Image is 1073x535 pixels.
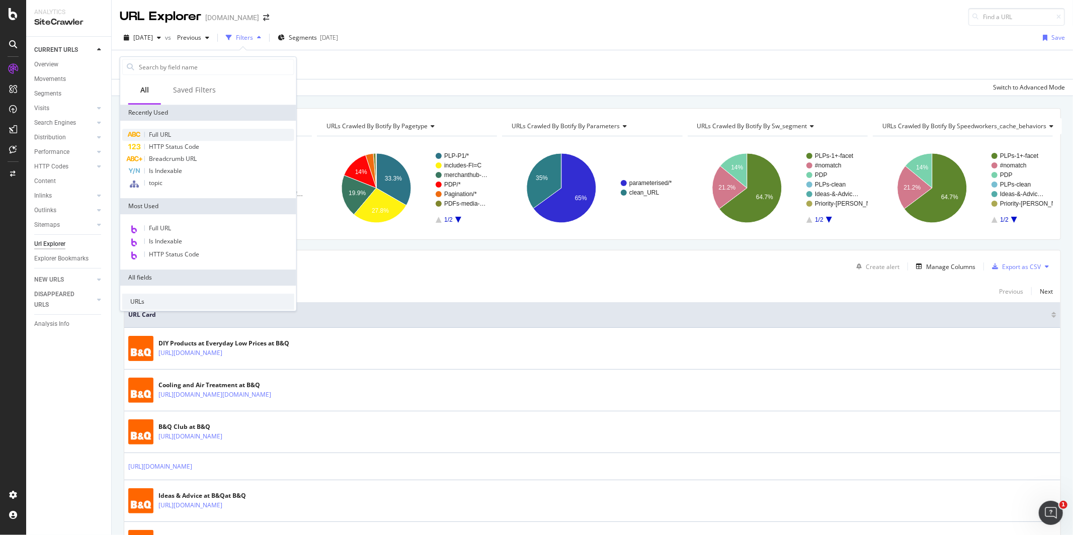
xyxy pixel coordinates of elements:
text: 1/2 [1000,216,1009,223]
div: Previous [999,287,1023,296]
text: 64.7% [941,194,958,201]
a: Movements [34,74,104,84]
svg: A chart. [688,144,868,232]
div: Recently Used [120,105,296,121]
text: parameterised/* [629,180,672,187]
text: 21.2% [903,184,921,191]
text: Priority-[PERSON_NAME]… [815,200,891,207]
a: Content [34,176,104,187]
a: [URL][DOMAIN_NAME][DOMAIN_NAME] [158,390,271,400]
div: Url Explorer [34,239,65,249]
a: HTTP Codes [34,161,94,172]
a: Analysis Info [34,319,104,329]
text: PDFs-media-… [444,200,486,207]
text: includes-FI=C [444,162,482,169]
span: URLs Crawled By Botify By parameters [512,122,620,130]
input: Search by field name [138,59,294,74]
button: Previous [999,285,1023,297]
text: PLPs-clean [815,181,846,188]
div: Explorer Bookmarks [34,253,89,264]
button: Switch to Advanced Mode [989,79,1065,96]
iframe: Intercom live chat [1039,501,1063,525]
input: Find a URL [968,8,1065,26]
div: SiteCrawler [34,17,103,28]
text: 27.8% [372,207,389,214]
div: [DOMAIN_NAME] [205,13,259,23]
div: DISAPPEARED URLS [34,289,85,310]
a: Sitemaps [34,220,94,230]
text: 21.2% [718,184,735,191]
span: URLs Crawled By Botify By sw_segment [697,122,807,130]
div: Inlinks [34,191,52,201]
text: 14% [355,168,367,175]
div: Overview [34,59,58,70]
h4: URLs Crawled By Botify By speedworkers_cache_behaviors [880,118,1062,134]
div: URLs [122,294,294,310]
div: HTTP Codes [34,161,68,172]
a: NEW URLS [34,275,94,285]
div: Create alert [866,262,899,271]
div: Saved Filters [173,85,216,95]
span: Previous [173,33,201,42]
button: Next [1040,285,1053,297]
img: main image [128,378,153,403]
span: URLs Crawled By Botify By speedworkers_cache_behaviors [882,122,1047,130]
h4: URLs Crawled By Botify By sw_segment [695,118,859,134]
text: PLPs-clean [1000,181,1031,188]
span: URL Card [128,310,1049,319]
div: Most Used [120,198,296,214]
h4: URLs Crawled By Botify By parameters [510,118,673,134]
div: Distribution [34,132,66,143]
div: CURRENT URLS [34,45,78,55]
a: DISAPPEARED URLS [34,289,94,310]
div: Content [34,176,56,187]
a: [URL][DOMAIN_NAME] [158,431,222,441]
div: Visits [34,103,49,114]
div: All [140,85,149,95]
text: Ideas-&-Advic… [1000,191,1044,198]
div: Analytics [34,8,103,17]
button: Manage Columns [912,260,975,273]
div: DIY Products at Everyday Low Prices at B&Q [158,339,289,348]
span: 1 [1059,501,1067,509]
text: PLP-P1/* [444,152,469,159]
div: Manage Columns [926,262,975,271]
span: HTTP Status Code [149,142,199,151]
a: CURRENT URLS [34,45,94,55]
text: 35% [536,174,548,182]
div: URL Explorer [120,8,201,25]
button: Previous [173,30,213,46]
a: Explorer Bookmarks [34,253,104,264]
text: 64.7% [756,194,773,201]
a: [URL][DOMAIN_NAME] [158,500,222,510]
text: PLPs-1+-facet [1000,152,1039,159]
div: All fields [120,270,296,286]
img: main image [128,336,153,361]
text: #nomatch [815,162,842,169]
a: [URL][DOMAIN_NAME] [158,348,222,358]
button: Create alert [852,258,899,275]
div: A chart. [873,144,1053,232]
text: Pagination/* [444,191,477,198]
span: Segments [289,33,317,42]
div: Analysis Info [34,319,69,329]
div: Performance [34,147,69,157]
button: Save [1039,30,1065,46]
text: 1/2 [815,216,823,223]
span: Full URL [149,224,171,232]
svg: A chart. [317,144,497,232]
text: Ideas-&-Advic… [815,191,859,198]
div: Cooling and Air Treatment at B&Q [158,381,315,390]
div: NEW URLS [34,275,64,285]
a: Url Explorer [34,239,104,249]
a: Overview [34,59,104,70]
text: PLPs-1+-facet [815,152,854,159]
a: Segments [34,88,104,99]
text: clean_URL [629,189,659,196]
a: Search Engines [34,118,94,128]
span: Is Indexable [149,237,182,245]
text: 65% [575,195,587,202]
div: [DATE] [320,33,338,42]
